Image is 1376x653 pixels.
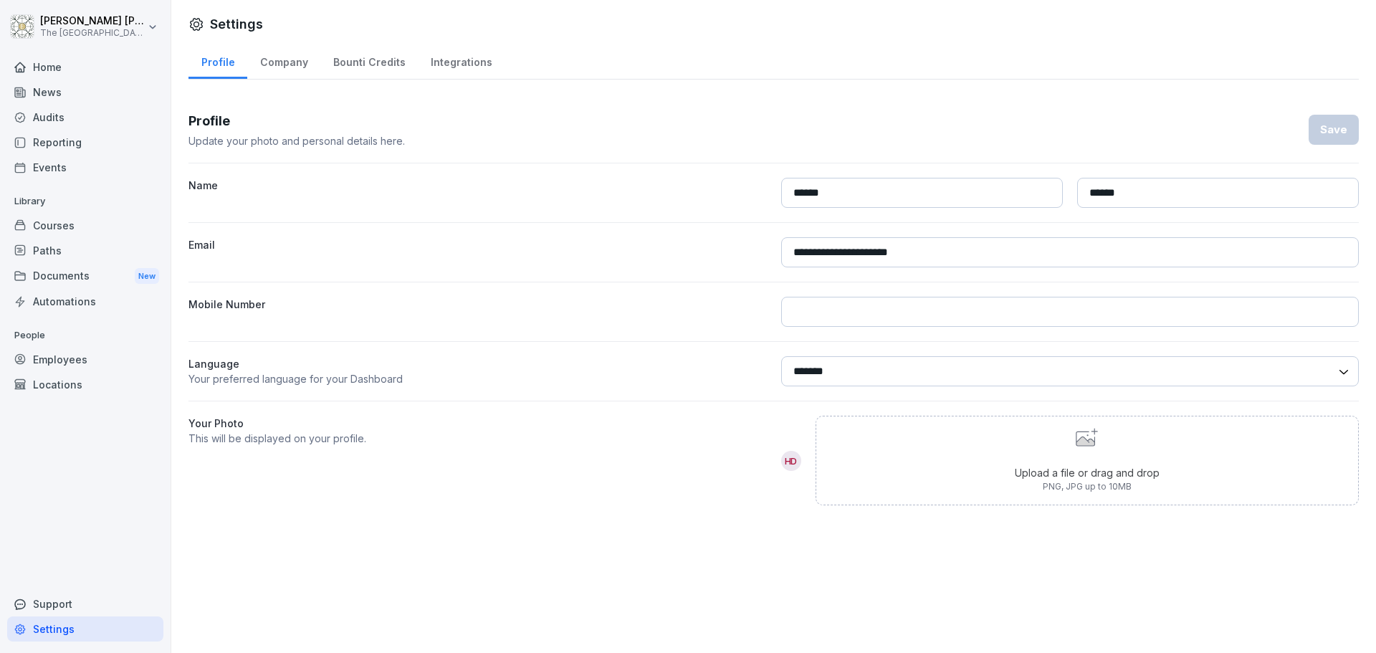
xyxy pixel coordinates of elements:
h1: Settings [210,14,263,34]
a: Profile [188,42,247,79]
div: Support [7,591,163,616]
div: Save [1320,122,1347,138]
div: Documents [7,263,163,290]
a: Employees [7,347,163,372]
a: Courses [7,213,163,238]
a: Reporting [7,130,163,155]
label: Your Photo [188,416,767,431]
a: News [7,80,163,105]
div: New [135,268,159,285]
p: Upload a file or drag and drop [1015,465,1160,480]
p: Library [7,190,163,213]
p: PNG, JPG up to 10MB [1015,480,1160,493]
p: [PERSON_NAME] [PERSON_NAME] [40,15,145,27]
a: Events [7,155,163,180]
p: This will be displayed on your profile. [188,431,767,446]
div: HD [781,451,801,471]
p: People [7,324,163,347]
a: Integrations [418,42,505,79]
p: The [GEOGRAPHIC_DATA] [40,28,145,38]
button: Save [1309,115,1359,145]
a: DocumentsNew [7,263,163,290]
a: Paths [7,238,163,263]
label: Mobile Number [188,297,767,327]
a: Settings [7,616,163,642]
a: Automations [7,289,163,314]
p: Update your photo and personal details here. [188,133,405,148]
a: Home [7,54,163,80]
p: Your preferred language for your Dashboard [188,371,767,386]
a: Bounti Credits [320,42,418,79]
a: Audits [7,105,163,130]
p: Language [188,356,767,371]
a: Company [247,42,320,79]
h3: Profile [188,111,405,130]
a: Locations [7,372,163,397]
label: Email [188,237,767,267]
label: Name [188,178,767,208]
